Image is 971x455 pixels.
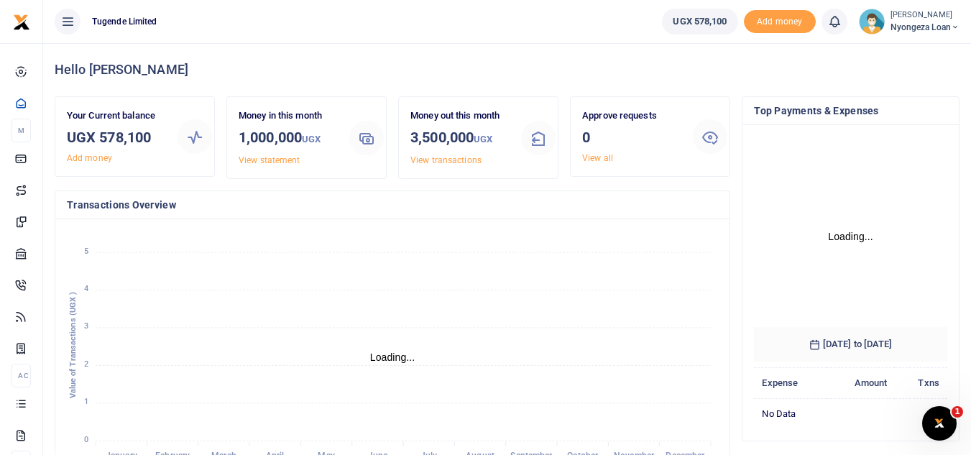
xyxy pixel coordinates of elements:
tspan: 1 [84,397,88,407]
th: Expense [754,368,827,399]
small: UGX [474,134,492,144]
span: Add money [744,10,816,34]
iframe: Intercom live chat [922,406,957,441]
tspan: 3 [84,322,88,331]
a: Add money [744,15,816,26]
p: Your Current balance [67,109,166,124]
h3: 3,500,000 [410,127,510,150]
span: 1 [952,406,963,418]
span: UGX 578,100 [673,14,727,29]
li: Ac [11,364,31,387]
td: No data [754,398,947,428]
img: profile-user [859,9,885,35]
small: [PERSON_NAME] [891,9,960,22]
text: Value of Transactions (UGX ) [68,292,78,399]
tspan: 2 [84,359,88,369]
h4: Transactions Overview [67,197,718,213]
span: Tugende Limited [86,15,163,28]
p: Money in this month [239,109,338,124]
li: Toup your wallet [744,10,816,34]
h3: 1,000,000 [239,127,338,150]
tspan: 4 [84,284,88,293]
tspan: 0 [84,435,88,444]
tspan: 5 [84,247,88,256]
a: profile-user [PERSON_NAME] Nyongeza Loan [859,9,960,35]
img: logo-small [13,14,30,31]
a: View statement [239,155,300,165]
p: Money out this month [410,109,510,124]
h4: Top Payments & Expenses [754,103,947,119]
text: Loading... [370,351,415,363]
a: Add money [67,153,112,163]
text: Loading... [829,231,874,242]
a: View transactions [410,155,482,165]
small: UGX [302,134,321,144]
th: Amount [827,368,895,399]
a: UGX 578,100 [662,9,737,35]
span: Nyongeza Loan [891,21,960,34]
a: View all [582,153,613,163]
p: Approve requests [582,109,681,124]
h6: [DATE] to [DATE] [754,327,947,362]
h3: 0 [582,127,681,148]
li: M [11,119,31,142]
th: Txns [895,368,947,399]
a: logo-small logo-large logo-large [13,16,30,27]
li: Wallet ballance [656,9,743,35]
h4: Hello [PERSON_NAME] [55,62,960,78]
h3: UGX 578,100 [67,127,166,148]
